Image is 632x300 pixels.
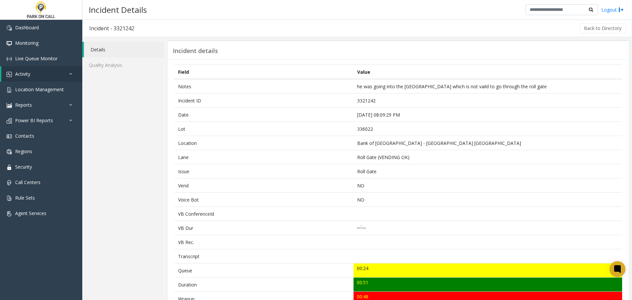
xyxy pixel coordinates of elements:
td: Incident ID [174,94,354,108]
img: 'icon' [7,25,12,31]
img: 'icon' [7,211,12,216]
td: Queue [174,263,354,278]
img: 'icon' [7,196,12,201]
td: Voice Bot [174,193,354,207]
td: Location [174,136,354,150]
img: 'icon' [7,134,12,139]
p: NO [357,196,619,203]
img: 'icon' [7,72,12,77]
td: 336022 [354,122,622,136]
td: he was going into the [GEOGRAPHIC_DATA] which is not vaild to go through the roll gate [354,79,622,94]
td: Lane [174,150,354,164]
button: Back to Directory [580,23,626,33]
span: Location Management [15,86,64,93]
td: Bank of [GEOGRAPHIC_DATA] - [GEOGRAPHIC_DATA] [GEOGRAPHIC_DATA] [354,136,622,150]
td: Duration [174,278,354,292]
p: NO [357,182,619,189]
td: [DATE] 08:09:29 PM [354,108,622,122]
td: __:__ [354,221,622,235]
span: Monitoring [15,40,39,46]
td: VB ConferenceId [174,207,354,221]
td: VB Dur [174,221,354,235]
td: Issue [174,164,354,178]
img: 'icon' [7,87,12,93]
span: Rule Sets [15,195,35,201]
img: 'icon' [7,149,12,154]
td: VB Rec. [174,235,354,249]
span: Regions [15,148,32,154]
span: Call Centers [15,179,40,185]
span: Dashboard [15,24,39,31]
img: 'icon' [7,165,12,170]
td: Notes [174,79,354,94]
span: Live Queue Monitor [15,55,58,62]
span: Agent Services [15,210,46,216]
td: Roll Gate (VENDING OK) [354,150,622,164]
a: Details [84,42,164,57]
a: Activity [1,66,82,82]
img: 'icon' [7,118,12,123]
td: Date [174,108,354,122]
td: 00:51 [354,278,622,292]
img: 'icon' [7,103,12,108]
img: 'icon' [7,180,12,185]
td: 00:24 [354,263,622,278]
img: logout [619,6,624,13]
td: Lot [174,122,354,136]
h3: Incident details [173,47,218,55]
span: Security [15,164,32,170]
span: Contacts [15,133,34,139]
td: Roll Gate [354,164,622,178]
td: Transcript [174,249,354,263]
h3: Incident Details [86,2,150,18]
th: Field [174,65,354,79]
span: Power BI Reports [15,117,53,123]
img: 'icon' [7,56,12,62]
td: Vend [174,178,354,193]
h3: Incident - 3321242 [83,21,141,36]
th: Value [354,65,622,79]
span: Activity [15,71,30,77]
img: 'icon' [7,41,12,46]
a: Logout [601,6,624,13]
span: Reports [15,102,32,108]
a: Quality Analysis [82,57,164,73]
td: 3321242 [354,94,622,108]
